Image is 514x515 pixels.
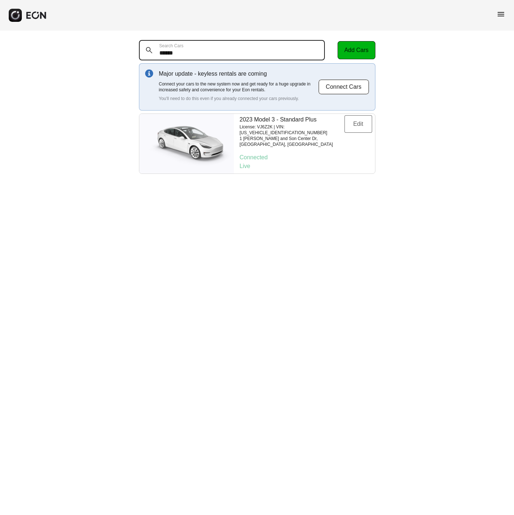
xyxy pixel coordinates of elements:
p: Connected [240,153,372,162]
p: License: VJ6Z2K | VIN: [US_VEHICLE_IDENTIFICATION_NUMBER] [240,124,344,136]
p: Live [240,162,372,171]
p: Connect your cars to the new system now and get ready for a huge upgrade in increased safety and ... [159,81,318,93]
span: menu [497,10,505,19]
p: Major update - keyless rentals are coming [159,69,318,78]
button: Edit [344,115,372,133]
button: Add Cars [338,41,375,59]
button: Connect Cars [318,79,369,95]
p: 1 [PERSON_NAME] and Son Center Dr, [GEOGRAPHIC_DATA], [GEOGRAPHIC_DATA] [240,136,344,147]
img: info [145,69,153,77]
img: car [139,120,234,167]
p: 2023 Model 3 - Standard Plus [240,115,344,124]
label: Search Cars [159,43,184,49]
p: You'll need to do this even if you already connected your cars previously. [159,96,318,101]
